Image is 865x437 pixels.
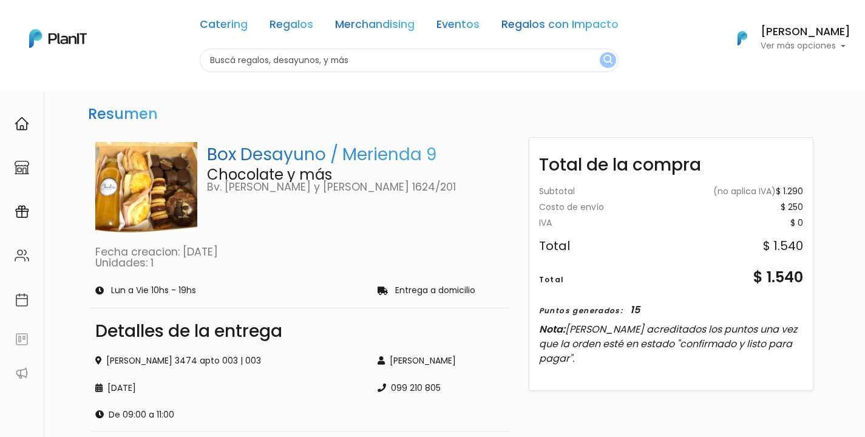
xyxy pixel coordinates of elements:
img: calendar-87d922413cdce8b2cf7b7f5f62616a5cf9e4887200fb71536465627b3292af00.svg [15,293,29,307]
div: $ 1.290 [713,188,803,196]
p: Chocolate y más [207,168,504,182]
div: 099 210 805 [378,382,504,395]
p: Lun a Vie 10hs - 19hs [111,286,196,295]
div: $ 250 [781,203,803,212]
span: [PERSON_NAME] acreditados los puntos una vez que la orden esté en estado "confirmado y listo para... [539,322,797,365]
div: [PERSON_NAME] [378,354,504,367]
div: Total [539,240,570,252]
span: (no aplica IVA) [713,185,776,197]
div: Costo de envío [539,203,604,212]
img: marketplace-4ceaa7011d94191e9ded77b95e3339b90024bf715f7c57f8cf31f2d8c509eaba.svg [15,160,29,175]
div: De 09:00 a 11:00 [95,408,363,421]
a: Merchandising [335,19,415,34]
p: Box Desayuno / Merienda 9 [207,142,504,168]
p: Entrega a domicilio [395,286,475,295]
div: $ 1.540 [753,266,803,288]
div: Detalles de la entrega [95,323,504,340]
div: [DATE] [95,382,363,395]
img: people-662611757002400ad9ed0e3c099ab2801c6687ba6c219adb57efc949bc21e19d.svg [15,248,29,263]
a: Regalos con Impacto [501,19,619,34]
div: Puntos generados: [539,305,623,316]
p: Fecha creacion: [DATE] [95,247,504,258]
div: $ 1.540 [763,240,803,252]
div: IVA [539,219,552,228]
img: campaigns-02234683943229c281be62815700db0a1741e53638e28bf9629b52c665b00959.svg [15,205,29,219]
img: search_button-432b6d5273f82d61273b3651a40e1bd1b912527efae98b1b7a1b2c0702e16a8d.svg [603,55,612,66]
div: Total [539,274,565,285]
p: Ver más opciones [761,42,850,50]
img: partners-52edf745621dab592f3b2c58e3bca9d71375a7ef29c3b500c9f145b62cc070d4.svg [15,366,29,381]
img: feedback-78b5a0c8f98aac82b08bfc38622c3050aee476f2c9584af64705fc4e61158814.svg [15,332,29,347]
a: Unidades: 1 [95,256,154,270]
img: PlanIt Logo [729,25,756,52]
h6: [PERSON_NAME] [761,27,850,38]
img: PlanIt Logo [29,29,87,48]
a: Eventos [436,19,480,34]
h3: Resumen [83,101,163,128]
img: home-e721727adea9d79c4d83392d1f703f7f8bce08238fde08b1acbfd93340b81755.svg [15,117,29,131]
a: Catering [200,19,248,34]
p: Nota: [539,322,804,366]
a: Regalos [270,19,313,34]
img: PHOTO-2022-03-20-15-16-39.jpg [95,142,197,233]
div: 15 [630,303,640,317]
div: Total de la compra [529,143,813,178]
p: Bv. [PERSON_NAME] y [PERSON_NAME] 1624/201 [207,182,504,193]
div: Subtotal [539,188,575,196]
button: PlanIt Logo [PERSON_NAME] Ver más opciones [722,22,850,54]
div: [PERSON_NAME] 3474 apto 003 | 003 [95,354,363,367]
div: $ 0 [790,219,803,228]
input: Buscá regalos, desayunos, y más [200,49,619,72]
